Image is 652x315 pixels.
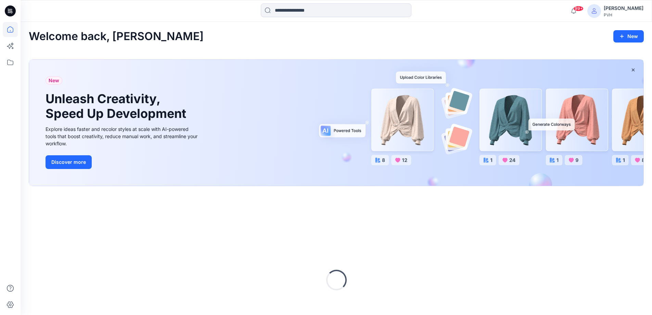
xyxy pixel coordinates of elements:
[49,76,59,85] span: New
[613,30,644,43] button: New
[573,6,584,11] span: 99+
[591,8,597,14] svg: avatar
[46,92,189,121] h1: Unleash Creativity, Speed Up Development
[46,155,92,169] button: Discover more
[46,155,200,169] a: Discover more
[604,4,643,12] div: [PERSON_NAME]
[46,125,200,147] div: Explore ideas faster and recolor styles at scale with AI-powered tools that boost creativity, red...
[604,12,643,17] div: PVH
[29,30,204,43] h2: Welcome back, [PERSON_NAME]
